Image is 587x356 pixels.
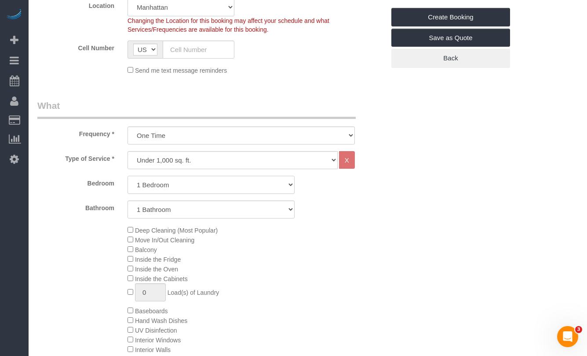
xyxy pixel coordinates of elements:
span: Balcony [135,246,157,253]
span: Baseboards [135,308,168,315]
span: Interior Walls [135,346,171,353]
span: Move In/Out Cleaning [135,237,194,244]
label: Frequency * [31,126,121,138]
iframe: Intercom live chat [557,326,578,347]
span: Hand Wash Dishes [135,317,187,324]
span: Send me text message reminders [135,67,227,74]
span: Inside the Fridge [135,256,181,263]
span: 3 [575,326,582,333]
a: Back [391,49,510,67]
span: Inside the Cabinets [135,275,188,282]
label: Bathroom [31,200,121,212]
label: Cell Number [31,41,121,52]
span: Inside the Oven [135,266,178,273]
label: Bedroom [31,176,121,188]
span: Changing the Location for this booking may affect your schedule and what Services/Frequencies are... [128,17,329,33]
label: Type of Service * [31,151,121,163]
legend: What [37,99,356,119]
input: Cell Number [163,41,234,59]
span: UV Disinfection [135,327,177,334]
img: Automaid Logo [5,9,23,21]
span: Interior Windows [135,337,181,344]
a: Save as Quote [391,29,510,47]
a: Create Booking [391,8,510,26]
span: Load(s) of Laundry [168,289,219,296]
span: Deep Cleaning (Most Popular) [135,227,218,234]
